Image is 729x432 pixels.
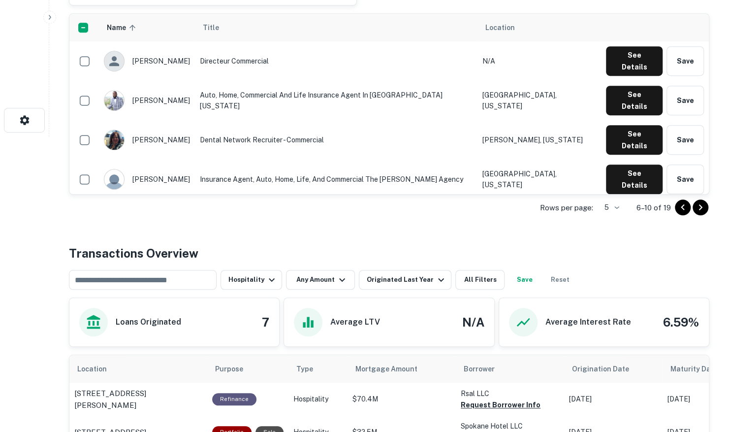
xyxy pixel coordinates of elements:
button: See Details [606,86,663,115]
button: Go to next page [693,199,708,215]
button: All Filters [455,270,505,290]
p: Rows per page: [540,202,593,214]
span: Origination Date [572,363,642,375]
span: Borrower [464,363,495,375]
p: [DATE] [569,394,658,404]
span: Mortgage Amount [355,363,430,375]
button: Save [666,46,704,76]
th: Type [288,355,348,383]
th: Origination Date [564,355,663,383]
div: [PERSON_NAME] [104,169,190,190]
iframe: Chat Widget [680,353,729,400]
th: Name [99,14,195,41]
th: Location [69,355,207,383]
a: [STREET_ADDRESS][PERSON_NAME] [74,388,202,411]
button: Save [666,165,704,194]
div: Originated Last Year [367,274,447,286]
button: Reset [544,270,575,290]
button: Hospitality [221,270,282,290]
th: Location [477,14,601,41]
button: See Details [606,125,663,155]
h6: Average LTV [330,316,380,328]
button: Originated Last Year [359,270,451,290]
h4: 7 [262,313,269,331]
p: 6–10 of 19 [636,202,671,214]
div: scrollable content [69,14,709,194]
span: Name [107,22,139,33]
p: Rsal LLC [461,388,559,399]
p: Hospitality [293,394,343,404]
td: [PERSON_NAME], [US_STATE] [477,120,601,160]
span: Location [77,363,120,375]
img: 1627411912123 [104,130,124,150]
button: Save your search to get updates of matches that match your search criteria. [508,270,540,290]
th: Mortgage Amount [348,355,456,383]
button: Save [666,86,704,115]
button: Request Borrower Info [461,399,540,411]
h6: Loans Originated [116,316,181,328]
h6: Maturity Date [670,364,718,374]
button: Go to previous page [675,199,691,215]
h4: N/A [462,313,484,331]
span: Type [296,363,326,375]
button: Save [666,125,704,155]
td: Insurance Agent, Auto, Home, Life, and Commercial The [PERSON_NAME] Agency [195,160,477,199]
div: [PERSON_NAME] [104,90,190,111]
span: Title [203,22,232,33]
span: Location [485,22,515,33]
button: Any Amount [286,270,355,290]
td: Auto, Home, Commercial and Life Insurance Agent in [GEOGRAPHIC_DATA][US_STATE] [195,81,477,120]
h4: 6.59% [663,313,699,331]
td: [GEOGRAPHIC_DATA], [US_STATE] [477,81,601,120]
th: Borrower [456,355,564,383]
div: This loan purpose was for refinancing [212,393,256,405]
th: Title [195,14,477,41]
h6: Average Interest Rate [545,316,631,328]
button: See Details [606,46,663,76]
h4: Transactions Overview [69,244,198,262]
p: Spokane Hotel LLC [461,421,559,432]
td: Dental Network Recruiter - Commercial [195,120,477,160]
td: N/A [477,41,601,81]
img: 1555351958727 [104,91,124,110]
p: $70.4M [352,394,451,404]
th: Purpose [207,355,288,383]
button: See Details [606,165,663,194]
img: 9c8pery4andzj6ohjkjp54ma2 [104,169,124,189]
div: Maturity dates displayed may be estimated. Please contact the lender for the most accurate maturi... [670,364,728,374]
div: 5 [597,200,621,215]
div: [PERSON_NAME] [104,51,190,71]
td: Directeur commercial [195,41,477,81]
td: [GEOGRAPHIC_DATA], [US_STATE] [477,160,601,199]
div: [PERSON_NAME] [104,130,190,150]
span: Purpose [215,363,256,375]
